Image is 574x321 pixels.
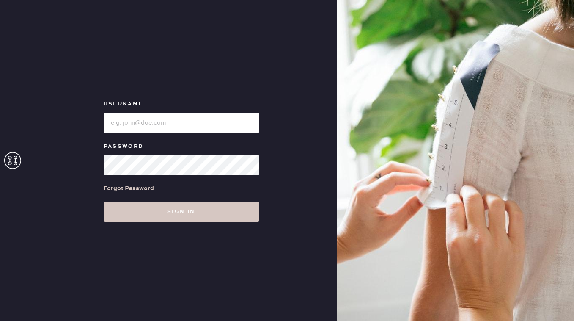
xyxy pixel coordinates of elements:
input: e.g. john@doe.com [104,113,259,133]
label: Username [104,99,259,109]
button: Sign in [104,202,259,222]
div: Forgot Password [104,184,154,193]
label: Password [104,141,259,152]
a: Forgot Password [104,175,154,202]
